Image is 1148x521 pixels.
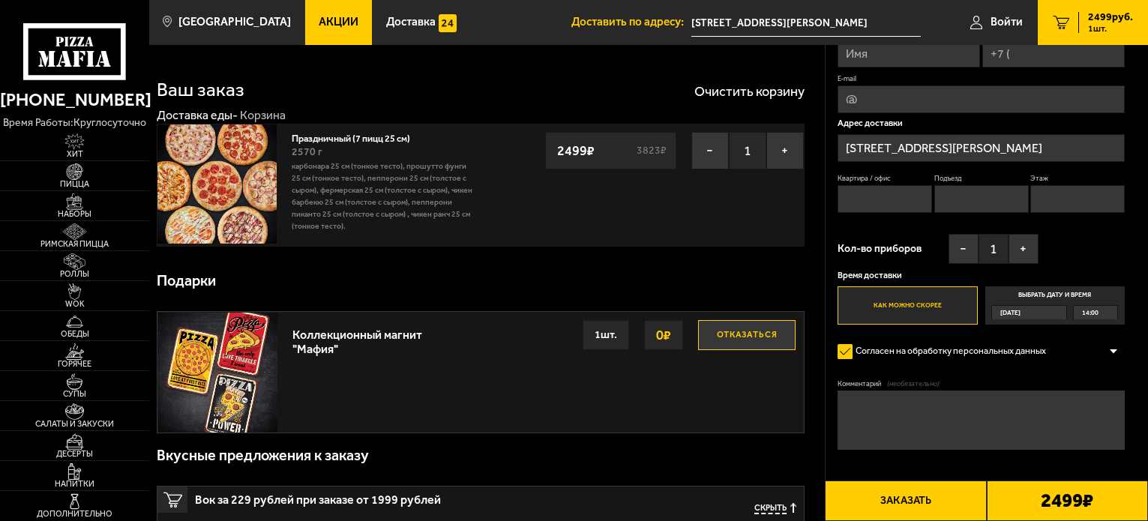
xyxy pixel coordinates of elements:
span: (необязательно) [887,379,940,388]
span: 1 шт. [1088,24,1133,33]
a: Праздничный (7 пицц 25 см) [292,129,422,144]
span: [DATE] [1000,306,1021,319]
span: Вок за 229 рублей при заказе от 1999 рублей [195,487,583,506]
span: Войти [991,16,1023,28]
label: Согласен на обработку персональных данных [838,340,1058,364]
div: 1 шт. [583,320,629,350]
button: − [691,132,729,169]
h3: Вкусные предложения к заказу [157,448,369,463]
input: Имя [838,40,980,67]
span: Скрыть [754,503,787,514]
b: 2499 ₽ [1041,491,1093,511]
span: Доставить по адресу: [571,16,691,28]
label: Этаж [1030,173,1125,183]
span: Доставка [386,16,436,28]
div: Корзина [240,108,286,124]
input: +7 ( [982,40,1125,67]
button: Заказать [825,481,986,521]
h3: Подарки [157,274,216,289]
a: Коллекционный магнит "Мафия"Отказаться0₽1шт. [157,312,804,432]
p: Адрес доставки [838,119,1125,128]
label: Комментарий [838,379,1125,388]
span: Акции [319,16,358,28]
strong: 2499 ₽ [553,136,598,165]
s: 3823 ₽ [635,145,669,156]
input: Ваш адрес доставки [691,9,921,37]
p: Время доставки [838,271,1125,280]
span: Кол-во приборов [838,244,922,254]
span: 1 [729,132,766,169]
p: Карбонара 25 см (тонкое тесто), Прошутто Фунги 25 см (тонкое тесто), Пепперони 25 см (толстое с с... [292,160,473,232]
button: Очистить корзину [694,85,805,98]
strong: 0 ₽ [652,321,675,349]
h1: Ваш заказ [157,80,244,100]
span: 1 [979,234,1009,264]
span: 14:00 [1082,306,1099,319]
div: Коллекционный магнит "Мафия" [292,320,424,356]
span: 2499 руб. [1088,12,1133,22]
label: Квартира / офис [838,173,932,183]
span: Санкт-Петербург, Большая Зеленина улица, 43 [691,9,921,37]
label: Выбрать дату и время [985,286,1126,325]
input: @ [838,85,1125,113]
label: Как можно скорее [838,286,978,325]
button: + [766,132,804,169]
img: 15daf4d41897b9f0e9f617042186c801.svg [439,14,457,32]
button: + [1009,234,1039,264]
label: E-mail [838,73,1125,83]
a: Доставка еды- [157,108,238,122]
button: Отказаться [698,320,796,350]
span: 2570 г [292,145,322,158]
span: [GEOGRAPHIC_DATA] [178,16,291,28]
label: Подъезд [934,173,1029,183]
button: Скрыть [754,503,796,514]
button: − [949,234,979,264]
